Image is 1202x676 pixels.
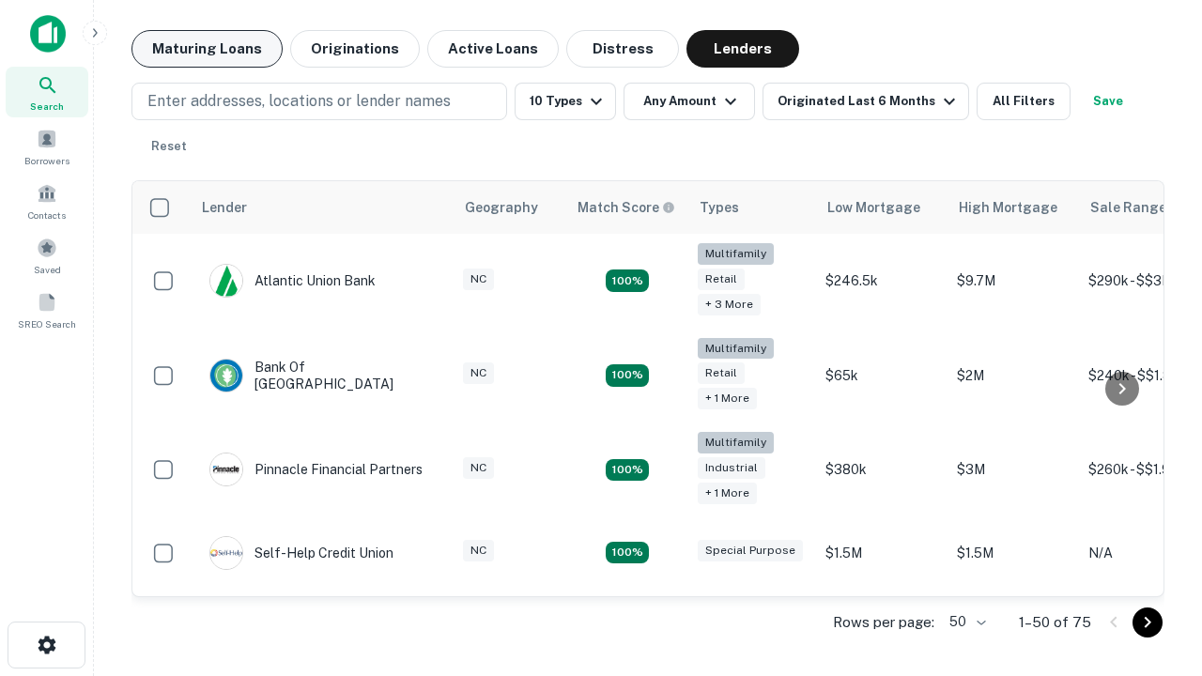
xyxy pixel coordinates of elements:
img: picture [210,453,242,485]
td: $3M [948,422,1079,517]
p: 1–50 of 75 [1019,611,1091,634]
div: Matching Properties: 13, hasApolloMatch: undefined [606,459,649,482]
div: Self-help Credit Union [209,536,393,570]
div: + 3 more [698,294,761,315]
img: capitalize-icon.png [30,15,66,53]
div: Geography [465,196,538,219]
td: $2M [948,329,1079,423]
div: High Mortgage [959,196,1057,219]
div: Matching Properties: 11, hasApolloMatch: undefined [606,542,649,564]
a: Contacts [6,176,88,226]
button: 10 Types [515,83,616,120]
td: $1.5M [948,517,1079,589]
span: Borrowers [24,153,69,168]
button: Originations [290,30,420,68]
div: NC [463,540,494,561]
button: Lenders [686,30,799,68]
div: 50 [942,608,989,636]
div: Multifamily [698,243,774,265]
div: NC [463,457,494,479]
p: Enter addresses, locations or lender names [147,90,451,113]
span: Contacts [28,207,66,223]
span: Saved [34,262,61,277]
button: All Filters [977,83,1071,120]
button: Any Amount [624,83,755,120]
td: $380k [816,422,948,517]
span: Search [30,99,64,114]
div: Retail [698,269,745,290]
a: Borrowers [6,121,88,172]
div: Multifamily [698,338,774,360]
button: Go to next page [1133,607,1163,638]
img: picture [210,360,242,392]
div: + 1 more [698,483,757,504]
iframe: Chat Widget [1108,466,1202,556]
button: Active Loans [427,30,559,68]
div: + 1 more [698,388,757,409]
div: NC [463,269,494,290]
button: Reset [139,128,199,165]
img: picture [210,265,242,297]
div: Multifamily [698,432,774,453]
div: Lender [202,196,247,219]
div: Types [700,196,739,219]
td: $65k [816,329,948,423]
th: High Mortgage [948,181,1079,234]
img: picture [210,537,242,569]
th: Low Mortgage [816,181,948,234]
th: Geography [454,181,566,234]
div: Retail [698,362,745,384]
button: Maturing Loans [131,30,283,68]
div: Matching Properties: 10, hasApolloMatch: undefined [606,269,649,292]
button: Originated Last 6 Months [763,83,969,120]
div: Industrial [698,457,765,479]
div: Capitalize uses an advanced AI algorithm to match your search with the best lender. The match sco... [578,197,675,218]
div: Matching Properties: 17, hasApolloMatch: undefined [606,364,649,387]
span: SREO Search [18,316,76,331]
th: Types [688,181,816,234]
div: NC [463,362,494,384]
td: $246.5k [816,234,948,329]
button: Enter addresses, locations or lender names [131,83,507,120]
th: Lender [191,181,454,234]
a: SREO Search [6,284,88,335]
td: $1.5M [816,517,948,589]
div: Sale Range [1090,196,1166,219]
div: Pinnacle Financial Partners [209,453,423,486]
a: Saved [6,230,88,281]
td: $9.7M [948,234,1079,329]
div: Atlantic Union Bank [209,264,376,298]
button: Save your search to get updates of matches that match your search criteria. [1078,83,1138,120]
button: Distress [566,30,679,68]
div: Bank Of [GEOGRAPHIC_DATA] [209,359,435,392]
th: Capitalize uses an advanced AI algorithm to match your search with the best lender. The match sco... [566,181,688,234]
h6: Match Score [578,197,671,218]
div: Originated Last 6 Months [778,90,961,113]
a: Search [6,67,88,117]
div: Low Mortgage [827,196,920,219]
div: Special Purpose [698,540,803,561]
p: Rows per page: [833,611,934,634]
